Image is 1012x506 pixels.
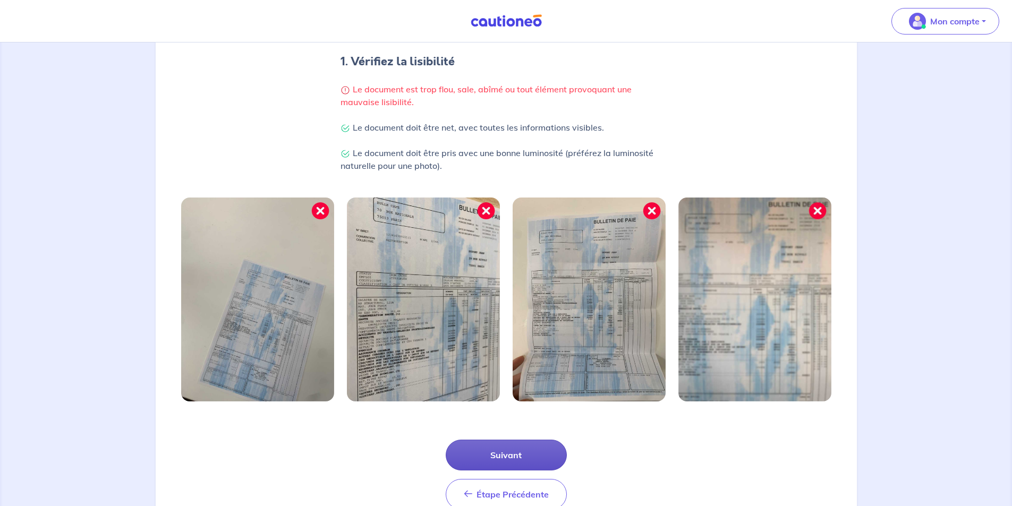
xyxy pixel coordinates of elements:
img: Image mal cadrée 4 [678,198,831,401]
span: Étape Précédente [477,489,549,500]
img: Image mal cadrée 3 [513,198,666,401]
button: illu_account_valid_menu.svgMon compte [891,8,999,35]
button: Suivant [446,440,567,470]
img: illu_account_valid_menu.svg [909,13,926,30]
img: Image mal cadrée 1 [181,198,334,401]
h4: 1. Vérifiez la lisibilité [341,53,672,70]
img: Check [341,124,350,133]
img: Cautioneo [466,14,546,28]
img: Image mal cadrée 2 [347,198,500,401]
img: Check [341,149,350,159]
p: Le document doit être net, avec toutes les informations visibles. Le document doit être pris avec... [341,121,672,172]
img: Warning [341,85,350,95]
p: Le document est trop flou, sale, abîmé ou tout élément provoquant une mauvaise lisibilité. [341,83,672,108]
p: Mon compte [930,15,980,28]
